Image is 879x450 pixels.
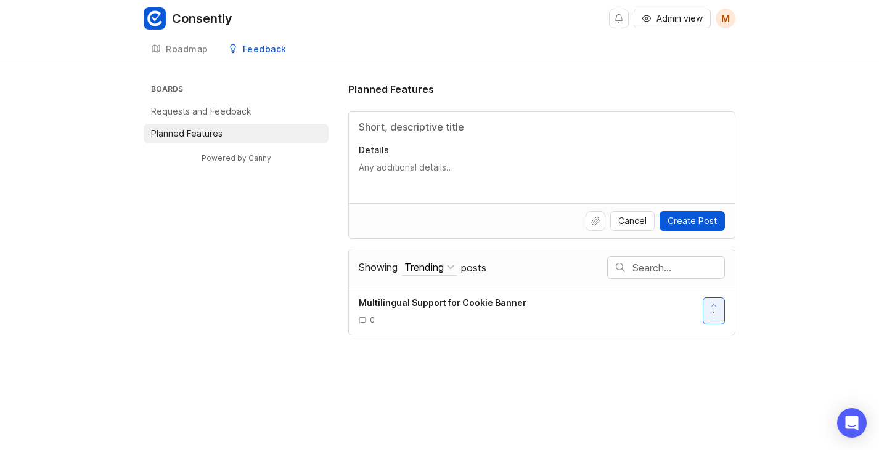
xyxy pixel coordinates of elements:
span: Admin view [656,12,703,25]
span: Showing [359,261,398,273]
textarea: Details [359,161,725,186]
a: Powered by Canny [200,151,273,165]
button: Cancel [610,211,655,231]
img: Consently logo [144,7,166,30]
div: Roadmap [166,45,208,54]
span: 0 [370,315,375,325]
span: Multilingual Support for Cookie Banner [359,297,526,308]
div: Trending [404,260,444,274]
input: Title [359,119,725,134]
a: Requests and Feedback [144,102,329,121]
a: Planned Features [144,124,329,143]
p: Planned Features [151,127,223,140]
h1: Planned Features [348,82,434,97]
button: 1 [703,297,725,324]
a: Multilingual Support for Cookie Banner0 [359,296,703,325]
button: Notifications [609,9,629,28]
span: Cancel [618,215,647,227]
button: M [716,9,735,28]
button: Create Post [660,211,725,231]
span: Create Post [668,215,717,227]
p: Requests and Feedback [151,105,251,118]
span: 1 [712,310,716,320]
input: Search… [632,261,724,275]
h3: Boards [149,82,329,99]
div: Consently [172,12,232,25]
span: posts [461,261,486,275]
p: Details [359,144,725,156]
div: Feedback [243,45,287,54]
button: Showing [402,259,457,276]
a: Roadmap [144,37,216,62]
a: Feedback [221,37,294,62]
span: M [721,11,730,26]
button: Upload file [586,211,605,231]
div: Open Intercom Messenger [837,408,867,438]
button: Admin view [634,9,711,28]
